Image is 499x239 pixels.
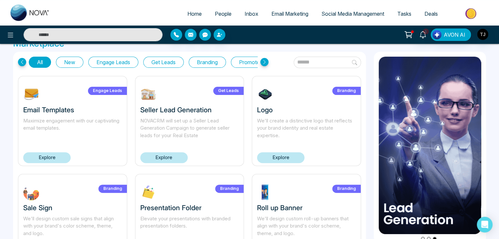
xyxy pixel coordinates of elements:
img: XLP2c1732303713.jpg [140,184,157,200]
a: Social Media Management [315,8,391,20]
p: Maximize engagement with our captivating email templates. [23,117,122,139]
p: NOVACRM will set up a Seller Lead Generation Campaign to generate seller leads for your Real Estate [140,117,239,139]
div: Open Intercom Messenger [477,217,492,232]
img: Lead Flow [432,30,441,39]
a: Explore [140,152,188,163]
a: Inbox [238,8,265,20]
h3: Email Templates [23,106,122,114]
a: Tasks [391,8,418,20]
label: Engage Leads [88,87,127,95]
button: Get Leads [143,57,184,68]
img: 7tHiu1732304639.jpg [257,86,273,102]
span: Email Marketing [271,10,308,17]
h3: Sale Sign [23,204,122,212]
img: User Avatar [477,29,488,40]
img: ptdrg1732303548.jpg [257,184,273,200]
p: Elevate your presentations with branded presentation folders. [140,215,239,237]
img: Nova CRM Logo [10,5,50,21]
img: NOmgJ1742393483.jpg [23,86,40,102]
h3: Roll up Banner [257,204,356,212]
a: Explore [23,152,71,163]
span: People [215,10,232,17]
span: AVON AI [444,31,465,39]
p: We'll design custom sale signs that align with your brand's color scheme, theme, and logo. [23,215,122,237]
a: 1 [415,28,431,40]
span: Social Media Management [321,10,384,17]
label: Branding [332,185,361,193]
button: All [29,57,51,68]
h3: Presentation Folder [140,204,239,212]
img: FWbuT1732304245.jpg [23,184,40,200]
a: Email Marketing [265,8,315,20]
h3: Seller Lead Generation [140,106,239,114]
span: 1 [423,28,429,34]
a: Explore [257,152,304,163]
button: Branding [189,57,226,68]
a: Deals [418,8,444,20]
p: We'll design custom roll-up banners that align with your brand's color scheme, theme, and logo. [257,215,356,237]
h3: Logo [257,106,356,114]
button: AVON AI [431,28,471,41]
span: Home [187,10,202,17]
label: Get Leads [213,87,244,95]
button: Promote Listings [231,57,287,68]
button: Engage Leads [88,57,138,68]
p: We'll create a distinctive logo that reflects your brand identity and real estate expertise. [257,117,356,139]
a: Home [181,8,208,20]
span: Tasks [397,10,411,17]
img: W9EOY1739212645.jpg [140,86,157,102]
img: Market-place.gif [448,6,495,21]
span: Deals [424,10,438,17]
label: Branding [332,87,361,95]
a: People [208,8,238,20]
span: Inbox [245,10,258,17]
button: New [56,57,83,68]
label: Branding [215,185,244,193]
label: Branding [98,185,127,193]
img: item3.png [379,57,481,234]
